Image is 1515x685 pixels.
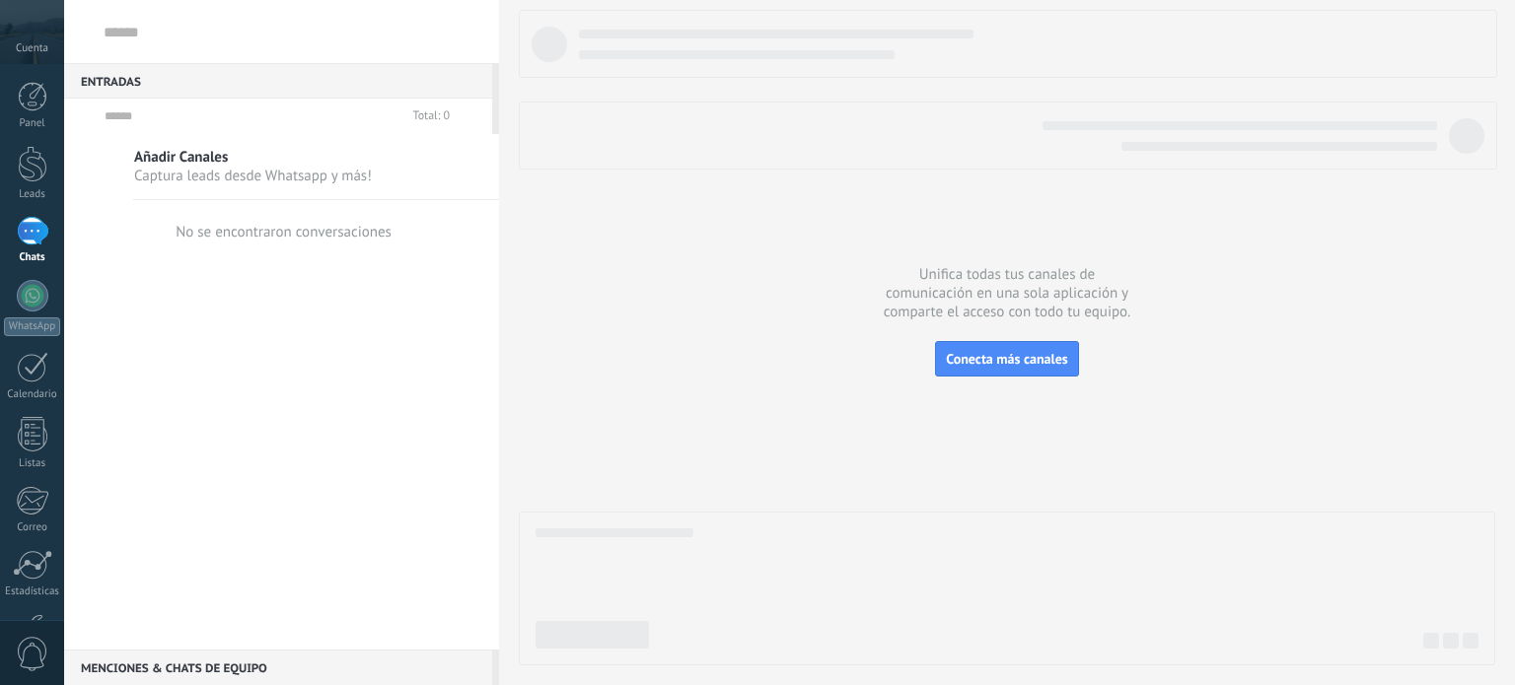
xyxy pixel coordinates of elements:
div: Estadísticas [4,585,61,598]
div: WhatsApp [4,317,60,336]
div: Entradas [64,63,492,99]
div: Panel [4,117,61,130]
div: Listas [4,457,61,470]
div: Calendario [4,388,61,401]
div: Leads [4,188,61,201]
div: Chats [4,251,61,264]
div: No se encontraron conversaciones [176,223,392,241]
span: Captura leads desde Whatsapp y más! [134,167,372,185]
div: Total: 0 [405,106,450,126]
span: Cuenta [16,42,48,55]
div: Correo [4,521,61,534]
span: Conecta más canales [946,350,1067,368]
button: Conecta más canales [935,341,1078,377]
span: Añadir Canales [134,148,372,167]
div: Menciones & Chats de equipo [64,650,492,685]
